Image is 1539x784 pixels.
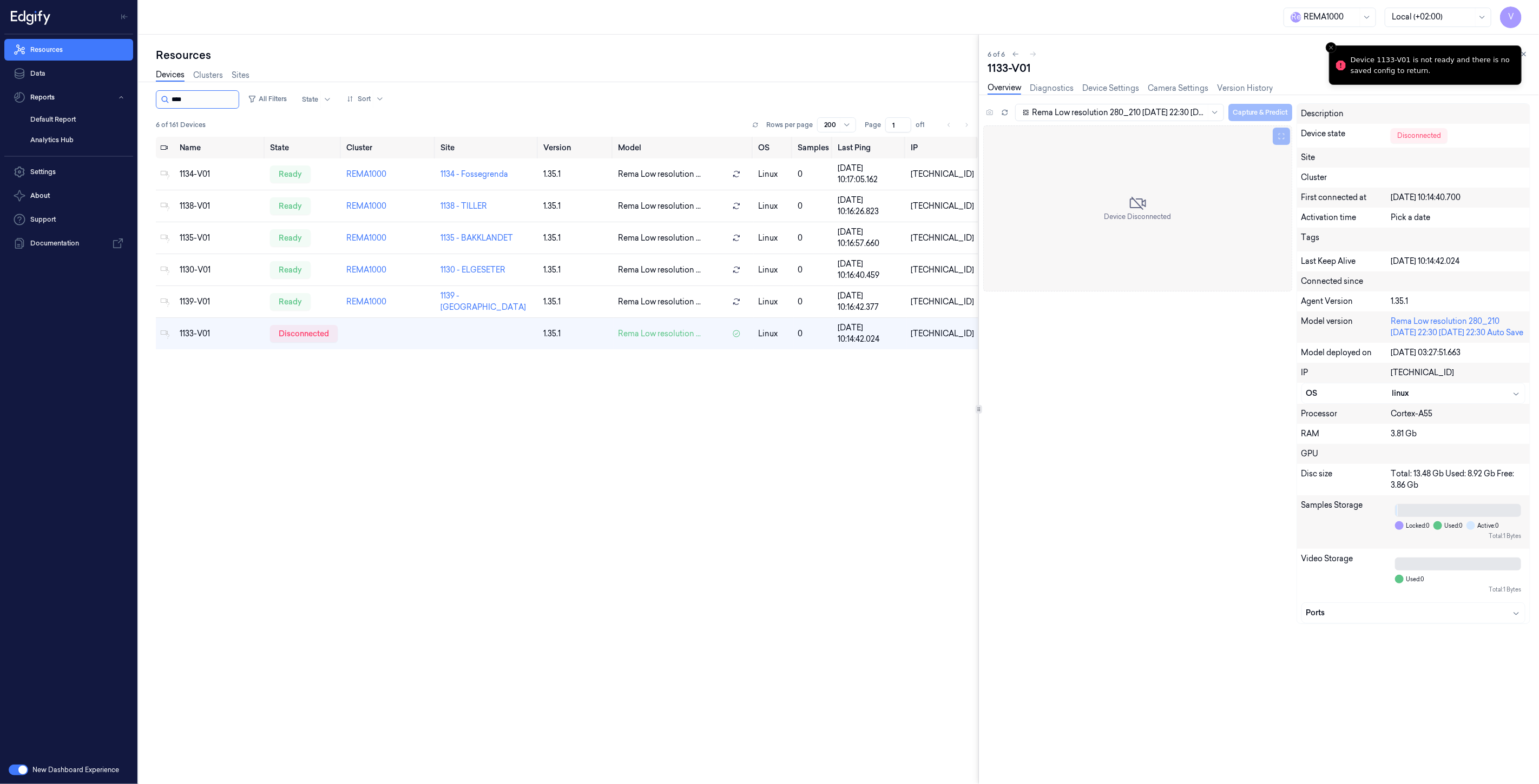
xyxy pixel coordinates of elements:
[180,232,261,244] div: 1135-V01
[618,264,701,276] span: Rema Low resolution ...
[911,296,974,308] div: [TECHNICAL_ID]
[618,169,701,180] span: Rema Low resolution ...
[838,163,902,185] div: [DATE] 10:17:05.162
[838,227,902,249] div: [DATE] 10:16:57.660
[4,39,133,61] a: Resources
[180,264,261,276] div: 1130-V01
[266,137,342,158] th: State
[4,87,133,108] button: Reports
[193,70,223,81] a: Clusters
[1392,388,1521,399] div: linux
[618,328,701,340] span: Rema Low resolution ...
[754,137,793,158] th: OS
[1301,448,1525,460] div: GPU
[1301,128,1391,143] div: Device state
[1301,256,1391,267] div: Last Keep Alive
[543,296,609,308] div: 1.35.1
[1301,500,1391,544] div: Samples Storage
[758,328,789,340] p: linux
[1148,83,1208,94] a: Camera Settings
[1306,607,1521,619] div: Ports
[911,328,974,340] div: [TECHNICAL_ID]
[1301,212,1391,223] div: Activation time
[1326,42,1337,53] button: Close toast
[618,201,701,212] span: Rema Low resolution ...
[1030,83,1074,94] a: Diagnostics
[543,232,609,244] div: 1.35.1
[180,328,261,340] div: 1133-V01
[346,169,386,179] a: REMA1000
[270,293,311,310] div: ready
[942,117,974,132] nav: pagination
[4,161,133,183] a: Settings
[180,201,261,212] div: 1138-V01
[758,296,789,308] p: linux
[270,261,311,278] div: ready
[1395,532,1521,540] div: Total: 1 Bytes
[758,264,789,276] p: linux
[911,169,974,180] div: [TECHNICAL_ID]
[906,137,978,158] th: IP
[1301,347,1391,358] div: Model deployed on
[798,169,829,180] div: 0
[1391,212,1430,222] span: Pick a date
[1406,522,1429,530] span: Locked: 0
[618,232,701,244] span: Rema Low resolution ...
[4,209,133,230] a: Support
[1351,55,1512,76] div: Device 1133-V01 is not ready and there is no saved config to return.
[758,201,789,212] p: linux
[342,137,436,158] th: Cluster
[4,185,133,207] button: About
[766,120,813,130] p: Rows per page
[1291,12,1301,23] span: R e
[1500,6,1522,28] button: V
[4,232,133,254] a: Documentation
[543,264,609,276] div: 1.35.1
[1406,575,1424,583] span: Used: 0
[346,233,386,243] a: REMA1000
[270,165,311,183] div: ready
[1391,256,1525,267] div: [DATE] 10:14:42.024
[911,264,974,276] div: [TECHNICAL_ID]
[1302,603,1525,623] button: Ports
[436,137,539,158] th: Site
[1477,522,1498,530] span: Active: 0
[1301,172,1525,183] div: Cluster
[440,233,513,243] a: 1135 - BAKKLANDET
[1391,367,1525,378] div: [TECHNICAL_ID]
[1301,468,1391,491] div: Disc size
[1444,522,1462,530] span: Used: 0
[988,61,1530,76] div: 1133-V01
[22,110,133,129] a: Default Report
[270,325,338,342] div: disconnected
[346,297,386,307] a: REMA1000
[440,201,487,211] a: 1138 - TILLER
[838,195,902,217] div: [DATE] 10:16:26.823
[440,265,505,275] a: 1130 - ELGESETER
[618,296,701,308] span: Rema Low resolution ...
[1306,388,1392,399] div: OS
[180,169,261,180] div: 1134-V01
[911,201,974,212] div: [TECHNICAL_ID]
[1301,152,1525,163] div: Site
[4,63,133,84] a: Data
[22,131,133,149] a: Analytics Hub
[1395,586,1521,594] div: Total: 1 Bytes
[1301,428,1391,440] div: RAM
[244,90,291,108] button: All Filters
[270,229,311,247] div: ready
[1301,232,1391,247] div: Tags
[988,50,1005,59] span: 6 of 6
[988,82,1021,95] a: Overview
[539,137,614,158] th: Version
[1301,276,1525,287] div: Connected since
[156,69,185,82] a: Devices
[1391,192,1525,203] div: [DATE] 10:14:40.700
[543,328,609,340] div: 1.35.1
[1391,428,1525,440] div: 3.81 Gb
[156,48,978,63] div: Resources
[1217,83,1273,94] a: Version History
[838,258,902,281] div: [DATE] 10:16:40.459
[838,290,902,313] div: [DATE] 10:16:42.377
